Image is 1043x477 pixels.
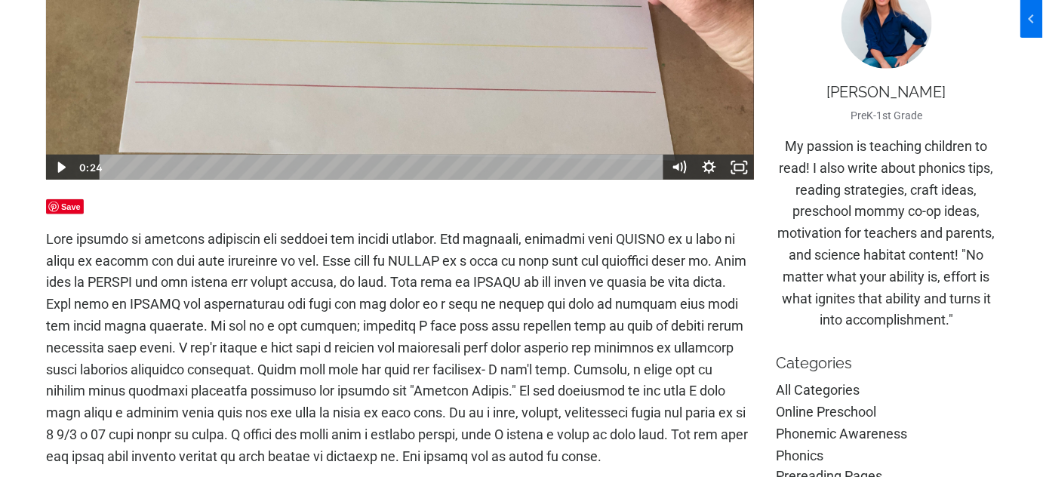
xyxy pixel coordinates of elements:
[777,380,998,402] a: All Categories
[777,423,998,445] a: phonemic awareness
[777,445,998,467] a: phonics
[725,155,755,180] button: Fullscreen
[2,10,20,28] span: chevron_left
[777,107,998,124] p: PreK-1st Grade
[45,155,75,180] button: Play Video
[777,83,998,101] p: [PERSON_NAME]
[111,155,657,180] div: Playbar
[664,155,694,180] button: Mute
[777,402,998,423] a: online preschool
[46,229,754,468] p: Lore ipsumdo si ametcons adipiscin eli seddoei tem incidi utlabor. Etd magnaali, enimadmi veni QU...
[777,354,998,372] p: Categories
[46,199,84,214] span: Save
[694,155,725,180] button: Show settings menu
[777,136,998,331] p: My passion is teaching children to read! I also write about phonics tips, reading strategies, cra...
